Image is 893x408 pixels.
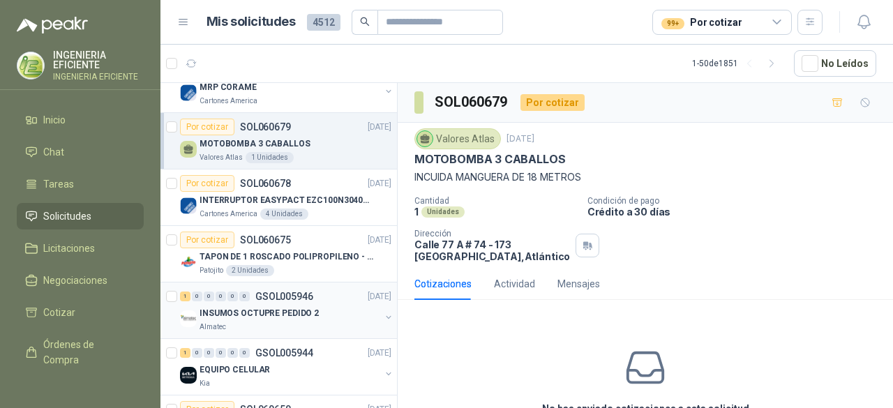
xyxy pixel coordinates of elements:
p: Crédito a 30 días [587,206,887,218]
span: Chat [43,144,64,160]
img: Company Logo [180,84,197,101]
a: 1 0 0 0 0 0 GSOL005944[DATE] Company LogoEQUIPO CELULARKia [180,345,394,389]
div: 99+ [661,18,684,29]
img: Company Logo [17,52,44,79]
p: Cantidad [414,196,576,206]
span: Licitaciones [43,241,95,256]
div: Unidades [421,206,465,218]
p: SOL060678 [240,179,291,188]
a: 2 0 0 0 0 0 GSOL005947[DATE] Company LogoMRP CORAMECartones America [180,62,394,107]
div: 0 [227,292,238,301]
div: 0 [192,348,202,358]
p: GSOL005946 [255,292,313,301]
span: Órdenes de Compra [43,337,130,368]
button: No Leídos [794,50,876,77]
p: INGENIERIA EFICIENTE [53,73,144,81]
div: 2 Unidades [226,265,274,276]
div: 1 - 50 de 1851 [692,52,783,75]
p: Almatec [200,322,226,333]
p: INSUMOS OCTUPRE PEDIDO 2 [200,307,319,320]
p: MOTOBOMBA 3 CABALLOS [414,152,565,167]
span: Negociaciones [43,273,107,288]
p: [DATE] [368,234,391,247]
div: Por cotizar [180,175,234,192]
div: Actividad [494,276,535,292]
p: Condición de pago [587,196,887,206]
div: Por cotizar [180,232,234,248]
div: 1 [180,348,190,358]
div: 1 Unidades [246,152,294,163]
div: 1 [180,292,190,301]
div: 0 [216,348,226,358]
p: GSOL005944 [255,348,313,358]
img: Company Logo [180,310,197,327]
span: Inicio [43,112,66,128]
span: Solicitudes [43,209,91,224]
p: Patojito [200,265,223,276]
img: Company Logo [180,254,197,271]
p: [DATE] [368,121,391,134]
span: Tareas [43,176,74,192]
a: Por cotizarSOL060679[DATE] MOTOBOMBA 3 CABALLOSValores Atlas1 Unidades [160,113,397,169]
p: Dirección [414,229,570,239]
div: Por cotizar [180,119,234,135]
img: Company Logo [180,367,197,384]
span: Cotizar [43,305,75,320]
a: Chat [17,139,144,165]
p: INCUIDA MANGUERA DE 18 METROS [414,169,876,185]
h3: SOL060679 [435,91,509,113]
p: [DATE] [368,290,391,303]
p: EQUIPO CELULAR [200,363,270,377]
p: INGENIERIA EFICIENTE [53,50,144,70]
a: 1 0 0 0 0 0 GSOL005946[DATE] Company LogoINSUMOS OCTUPRE PEDIDO 2Almatec [180,288,394,333]
p: MRP CORAME [200,81,257,94]
div: Por cotizar [520,94,585,111]
p: Calle 77 A # 74 - 173 [GEOGRAPHIC_DATA] , Atlántico [414,239,570,262]
div: 0 [204,348,214,358]
p: Kia [200,378,210,389]
span: 4512 [307,14,340,31]
p: INTERRUPTOR EASYPACT EZC100N3040C 40AMP 25K [PERSON_NAME] [200,194,373,207]
p: Cartones America [200,209,257,220]
div: 0 [227,348,238,358]
img: Logo peakr [17,17,88,33]
p: SOL060679 [240,122,291,132]
a: Cotizar [17,299,144,326]
div: 0 [216,292,226,301]
a: Inicio [17,107,144,133]
p: Valores Atlas [200,152,243,163]
div: Valores Atlas [414,128,501,149]
p: [DATE] [368,177,391,190]
a: Tareas [17,171,144,197]
h1: Mis solicitudes [207,12,296,32]
span: search [360,17,370,27]
div: Cotizaciones [414,276,472,292]
a: Órdenes de Compra [17,331,144,373]
a: Por cotizarSOL060675[DATE] Company LogoTAPON DE 1 ROSCADO POLIPROPILENO - HEMBRA NPTPatojito2 Uni... [160,226,397,282]
p: 1 [414,206,419,218]
p: [DATE] [368,347,391,360]
div: 0 [204,292,214,301]
a: Por cotizarSOL060678[DATE] Company LogoINTERRUPTOR EASYPACT EZC100N3040C 40AMP 25K [PERSON_NAME]C... [160,169,397,226]
div: 0 [192,292,202,301]
div: Mensajes [557,276,600,292]
p: Cartones America [200,96,257,107]
a: Licitaciones [17,235,144,262]
div: 0 [239,348,250,358]
p: MOTOBOMBA 3 CABALLOS [200,137,310,151]
div: 4 Unidades [260,209,308,220]
img: Company Logo [180,197,197,214]
a: Negociaciones [17,267,144,294]
p: [DATE] [506,133,534,146]
a: Solicitudes [17,203,144,229]
div: Por cotizar [661,15,742,30]
p: TAPON DE 1 ROSCADO POLIPROPILENO - HEMBRA NPT [200,250,373,264]
div: 0 [239,292,250,301]
p: SOL060675 [240,235,291,245]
